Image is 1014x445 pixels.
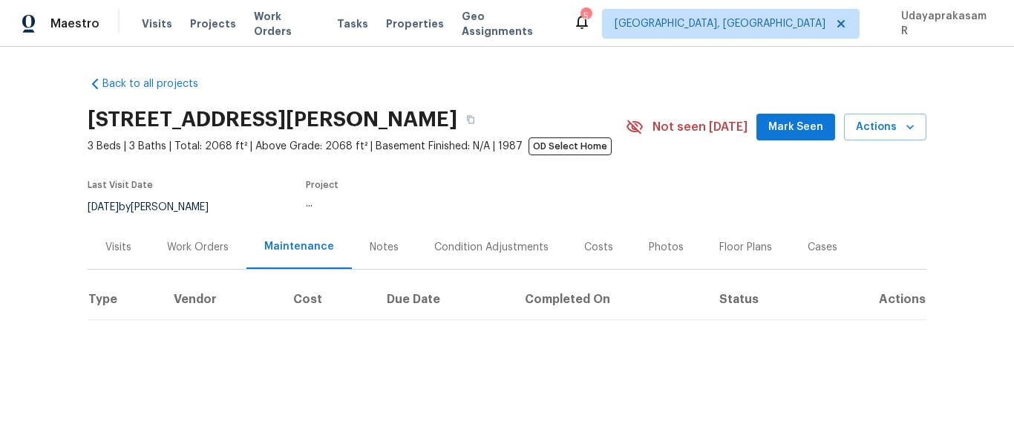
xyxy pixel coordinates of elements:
span: Actions [856,118,915,137]
span: Udayaprakasam R [895,9,992,39]
div: 5 [580,9,591,24]
th: Completed On [513,279,707,320]
div: Floor Plans [719,240,772,255]
div: Costs [584,240,613,255]
div: Condition Adjustments [434,240,549,255]
button: Actions [844,114,926,141]
div: Cases [808,240,837,255]
span: [DATE] [88,202,119,212]
div: Maintenance [264,239,334,254]
button: Copy Address [457,106,484,133]
th: Status [707,279,820,320]
th: Cost [281,279,376,320]
h2: [STREET_ADDRESS][PERSON_NAME] [88,112,457,127]
div: Photos [649,240,684,255]
span: Last Visit Date [88,181,153,189]
span: Project [306,181,338,189]
span: Tasks [337,19,368,29]
span: Mark Seen [768,118,823,137]
div: Work Orders [167,240,229,255]
span: OD Select Home [529,137,612,155]
span: Properties [386,16,444,31]
th: Type [88,279,162,320]
span: Work Orders [254,9,319,39]
span: Maestro [50,16,99,31]
span: 3 Beds | 3 Baths | Total: 2068 ft² | Above Grade: 2068 ft² | Basement Finished: N/A | 1987 [88,139,626,154]
th: Actions [820,279,926,320]
span: Projects [190,16,236,31]
th: Due Date [375,279,513,320]
span: Not seen [DATE] [652,120,748,134]
span: Geo Assignments [462,9,555,39]
div: Visits [105,240,131,255]
div: by [PERSON_NAME] [88,198,226,216]
a: Back to all projects [88,77,230,91]
span: Visits [142,16,172,31]
span: [GEOGRAPHIC_DATA], [GEOGRAPHIC_DATA] [615,16,825,31]
div: ... [306,198,591,209]
th: Vendor [162,279,281,320]
div: Notes [370,240,399,255]
button: Mark Seen [756,114,835,141]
